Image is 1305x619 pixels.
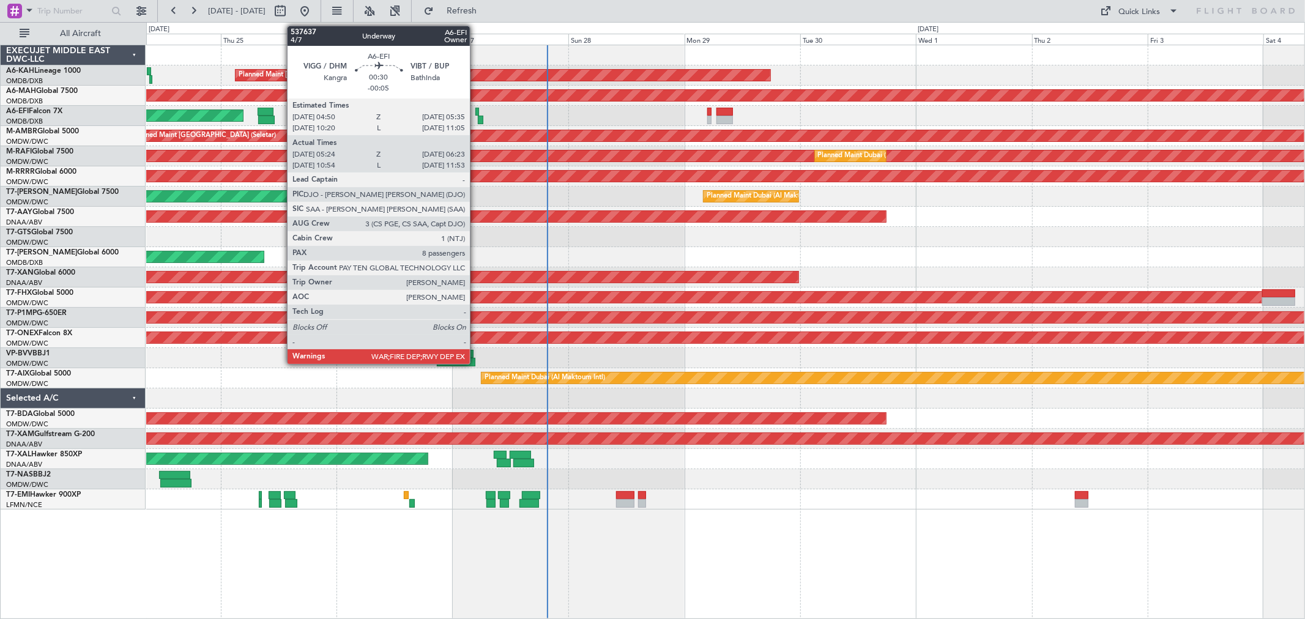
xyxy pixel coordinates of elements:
div: [DATE] [149,24,169,35]
span: T7-[PERSON_NAME] [6,188,77,196]
a: OMDW/DWC [6,379,48,388]
a: OMDW/DWC [6,298,48,308]
div: Planned Maint Dubai (Al Maktoum Intl) [485,369,605,387]
div: Planned Maint Dubai (Al Maktoum Intl) [707,187,827,206]
span: A6-KAH [6,67,34,75]
a: T7-BDAGlobal 5000 [6,410,75,418]
a: M-RRRRGlobal 6000 [6,168,76,176]
a: LFMN/NCE [6,500,42,510]
span: M-RAFI [6,148,32,155]
a: DNAA/ABV [6,460,42,469]
div: Fri 26 [336,34,452,45]
a: T7-NASBBJ2 [6,471,51,478]
a: A6-EFIFalcon 7X [6,108,62,115]
a: DNAA/ABV [6,278,42,287]
span: T7-XAN [6,269,34,276]
span: T7-GTS [6,229,31,236]
span: T7-AIX [6,370,29,377]
a: T7-AIXGlobal 5000 [6,370,71,377]
a: A6-KAHLineage 1000 [6,67,81,75]
a: OMDW/DWC [6,198,48,207]
span: All Aircraft [32,29,129,38]
span: VP-BVV [6,350,32,357]
button: Quick Links [1095,1,1185,21]
span: T7-AAY [6,209,32,216]
span: T7-[PERSON_NAME] [6,249,77,256]
div: Thu 2 [1032,34,1148,45]
a: VP-BVVBBJ1 [6,350,50,357]
span: M-RRRR [6,168,35,176]
div: Planned Maint [GEOGRAPHIC_DATA] (Al Bateen Executive) [239,66,423,84]
input: Trip Number [37,2,108,20]
span: T7-NAS [6,471,33,478]
a: T7-GTSGlobal 7500 [6,229,73,236]
span: M-AMBR [6,128,37,135]
span: T7-XAM [6,431,34,438]
div: Quick Links [1119,6,1161,18]
a: T7-ONEXFalcon 8X [6,330,72,337]
span: T7-FHX [6,289,32,297]
a: T7-FHXGlobal 5000 [6,289,73,297]
button: All Aircraft [13,24,133,43]
a: OMDW/DWC [6,177,48,187]
a: OMDW/DWC [6,359,48,368]
a: T7-EMIHawker 900XP [6,491,81,499]
a: T7-[PERSON_NAME]Global 7500 [6,188,119,196]
a: OMDW/DWC [6,319,48,328]
span: A6-EFI [6,108,29,115]
a: T7-AAYGlobal 7500 [6,209,74,216]
button: Refresh [418,1,491,21]
a: OMDB/DXB [6,76,43,86]
div: Tue 30 [800,34,916,45]
span: [DATE] - [DATE] [208,6,266,17]
a: T7-P1MPG-650ER [6,309,67,317]
div: Wed 24 [105,34,221,45]
a: T7-XALHawker 850XP [6,451,82,458]
div: Thu 25 [221,34,336,45]
a: T7-[PERSON_NAME]Global 6000 [6,249,119,256]
a: A6-MAHGlobal 7500 [6,87,78,95]
a: OMDW/DWC [6,480,48,489]
a: M-RAFIGlobal 7500 [6,148,73,155]
a: OMDB/DXB [6,117,43,126]
span: T7-P1MP [6,309,37,317]
div: Sat 27 [453,34,568,45]
a: OMDW/DWC [6,157,48,166]
a: OMDW/DWC [6,137,48,146]
a: DNAA/ABV [6,218,42,227]
a: OMDW/DWC [6,420,48,429]
div: Planned Maint Dubai (Al Maktoum Intl) [818,147,939,165]
a: OMDB/DXB [6,97,43,106]
div: Sun 28 [568,34,684,45]
a: OMDW/DWC [6,238,48,247]
a: T7-XANGlobal 6000 [6,269,75,276]
a: OMDW/DWC [6,339,48,348]
a: DNAA/ABV [6,440,42,449]
a: OMDB/DXB [6,258,43,267]
span: T7-ONEX [6,330,39,337]
div: Wed 1 [916,34,1032,45]
div: Planned Maint [GEOGRAPHIC_DATA] (Seletar) [132,127,276,145]
span: Refresh [436,7,488,15]
a: T7-XAMGulfstream G-200 [6,431,95,438]
div: Fri 3 [1148,34,1263,45]
div: [DATE] [918,24,939,35]
a: M-AMBRGlobal 5000 [6,128,79,135]
div: Mon 29 [685,34,800,45]
span: T7-EMI [6,491,30,499]
span: A6-MAH [6,87,36,95]
span: T7-BDA [6,410,33,418]
span: T7-XAL [6,451,31,458]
